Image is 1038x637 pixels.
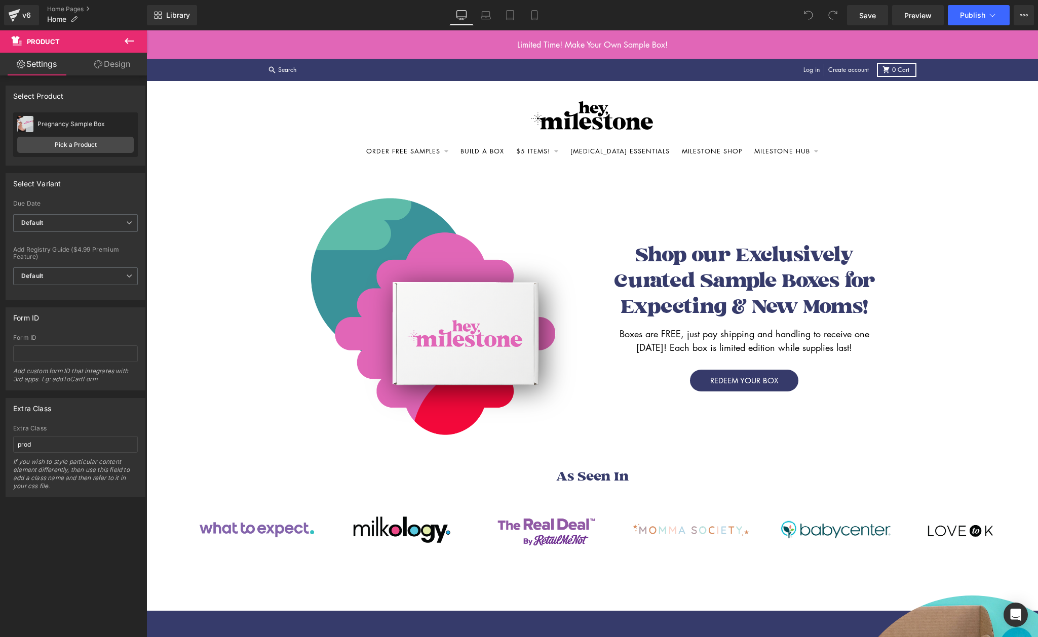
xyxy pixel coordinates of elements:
[564,344,632,356] span: REDEEM YOUR BOX
[13,308,39,322] div: Form ID
[13,200,138,210] label: Due Date
[220,115,294,126] span: Order FREE Samples
[892,5,944,25] a: Preview
[653,33,677,46] a: Log in
[13,399,51,413] div: Extra Class
[13,458,138,497] div: If you wish to style particular content element differently, then use this field to add a class n...
[47,5,147,13] a: Home Pages
[13,367,138,390] div: Add custom form ID that integrates with 3rd apps. Eg: addToCartForm
[17,137,134,153] a: Pick a Product
[13,174,61,188] div: Select Variant
[364,111,418,130] summary: $5 Items!
[1014,5,1034,25] button: More
[214,111,308,130] summary: Order FREE Samples
[4,5,39,25] a: v6
[308,111,364,130] a: Build A Box
[75,53,149,75] a: Design
[418,111,529,130] a: [MEDICAL_DATA] Essentials
[13,334,138,341] div: Form ID
[1004,603,1028,627] div: Open Intercom Messenger
[17,116,33,132] img: pImage
[457,212,738,289] h1: Shop our Exclusively Curated Sample Boxes for Expecting & New Moms!
[948,5,1010,25] button: Publish
[37,121,134,128] div: Pregnancy Sample Box
[608,115,664,126] span: Milestone Hub
[498,5,522,25] a: Tablet
[823,5,843,25] button: Redo
[522,5,547,25] a: Mobile
[21,219,43,226] b: Default
[731,32,770,47] a: 0 Cart
[457,297,738,324] p: Boxes are FREE, just pay shipping and handling to receive one [DATE]! Each box is limited edition...
[20,9,33,22] div: v6
[798,5,819,25] button: Undo
[529,111,602,130] a: Milestone Shop
[27,37,60,46] span: Product
[677,33,726,46] a: Create account
[424,115,523,126] span: [MEDICAL_DATA] Essentials
[370,115,404,126] span: $5 Items!
[535,115,596,126] span: Milestone Shop
[314,115,358,126] span: Build A Box
[449,5,474,25] a: Desktop
[751,35,763,44] span: Cart
[746,35,749,44] span: 0
[904,10,932,21] span: Preview
[960,11,985,19] span: Publish
[474,5,498,25] a: Laptop
[13,86,64,100] div: Select Product
[13,246,138,263] label: Add Registry Guide ($4.99 Premium Feature)
[118,33,156,46] button: Search
[385,71,507,99] img: Hey, Milestone
[147,5,197,25] a: New Library
[544,339,652,361] a: REDEEM YOUR BOX
[859,10,876,21] span: Save
[13,425,138,432] div: Extra Class
[602,111,678,130] summary: Milestone Hub
[166,11,190,20] span: Library
[130,35,152,44] span: Search
[47,15,66,23] span: Home
[21,272,43,280] b: Default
